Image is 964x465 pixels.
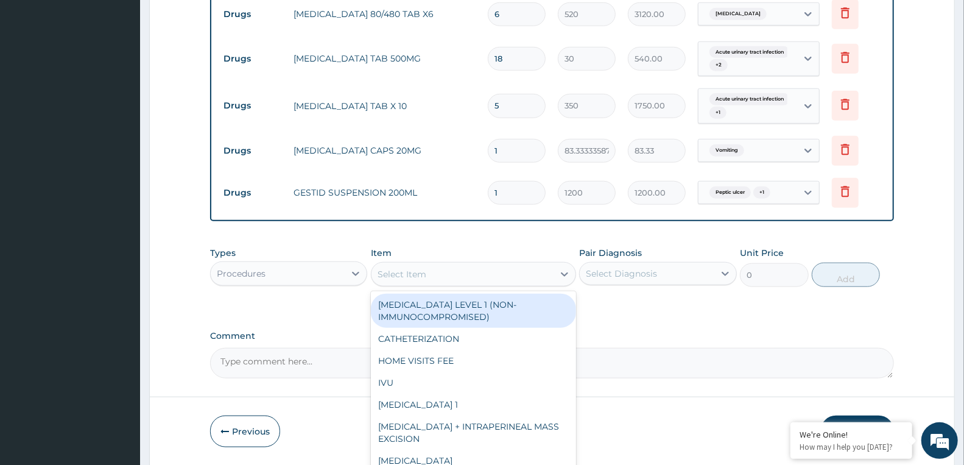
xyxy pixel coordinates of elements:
span: Acute urinary tract infection [709,46,790,59]
div: HOME VISITS FEE [371,350,576,372]
label: Item [371,247,392,259]
div: [MEDICAL_DATA] + INTRAPERINEAL MASS EXCISION [371,416,576,450]
textarea: Type your message and hit 'Enter' [6,333,232,375]
span: We're online! [71,154,168,277]
td: GESTID SUSPENSION 200ML [287,180,482,205]
div: IVU [371,372,576,394]
span: + 2 [709,59,728,71]
td: [MEDICAL_DATA] TAB X 10 [287,94,482,118]
span: + 1 [753,186,770,199]
span: + 1 [709,107,727,119]
span: Vomiting [709,144,744,157]
button: Previous [210,416,280,447]
span: Peptic ulcer [709,186,751,199]
td: Drugs [217,48,287,70]
div: Procedures [217,268,266,280]
td: [MEDICAL_DATA] 80/480 TAB X6 [287,2,482,26]
div: Minimize live chat window [200,6,229,35]
label: Comment [210,331,894,341]
p: How may I help you today? [800,442,903,452]
button: Add [812,263,880,287]
label: Pair Diagnosis [579,247,642,259]
span: [MEDICAL_DATA] [709,8,767,20]
div: Chat with us now [63,68,205,84]
label: Unit Price [740,247,784,259]
div: CATHETERIZATION [371,328,576,350]
td: [MEDICAL_DATA] TAB 500MG [287,46,482,71]
td: Drugs [217,3,287,26]
td: Drugs [217,182,287,204]
img: d_794563401_company_1708531726252_794563401 [23,61,49,91]
label: Types [210,248,236,258]
div: We're Online! [800,429,903,440]
td: Drugs [217,94,287,117]
div: Select Item [378,268,426,280]
div: Select Diagnosis [586,268,657,280]
button: Submit [821,416,894,447]
span: Acute urinary tract infection [709,93,790,105]
div: [MEDICAL_DATA] 1 [371,394,576,416]
td: Drugs [217,140,287,162]
td: [MEDICAL_DATA] CAPS 20MG [287,138,482,163]
div: [MEDICAL_DATA] LEVEL 1 (NON-IMMUNOCOMPROMISED) [371,294,576,328]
